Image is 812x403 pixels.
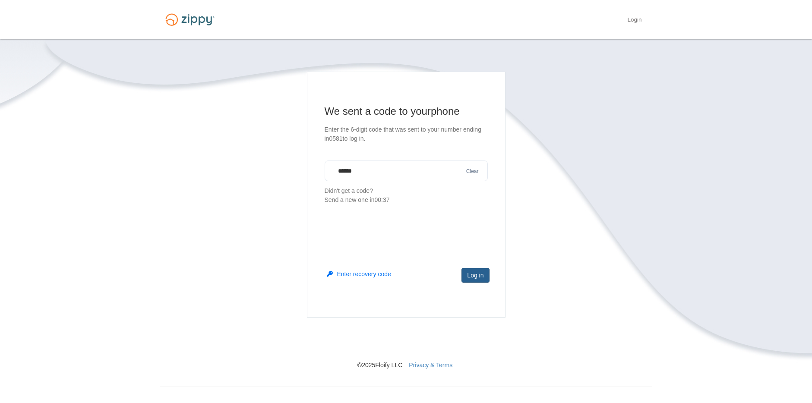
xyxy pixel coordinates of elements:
[160,9,220,30] img: Logo
[160,318,652,369] nav: © 2025 Floify LLC
[327,270,391,278] button: Enter recovery code
[325,195,488,205] div: Send a new one in 00:37
[325,186,488,205] p: Didn't get a code?
[464,167,481,176] button: Clear
[461,268,489,283] button: Log in
[409,362,452,368] a: Privacy & Terms
[325,125,488,143] p: Enter the 6-digit code that was sent to your number ending in 0581 to log in.
[627,16,641,25] a: Login
[325,104,488,118] h1: We sent a code to your phone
